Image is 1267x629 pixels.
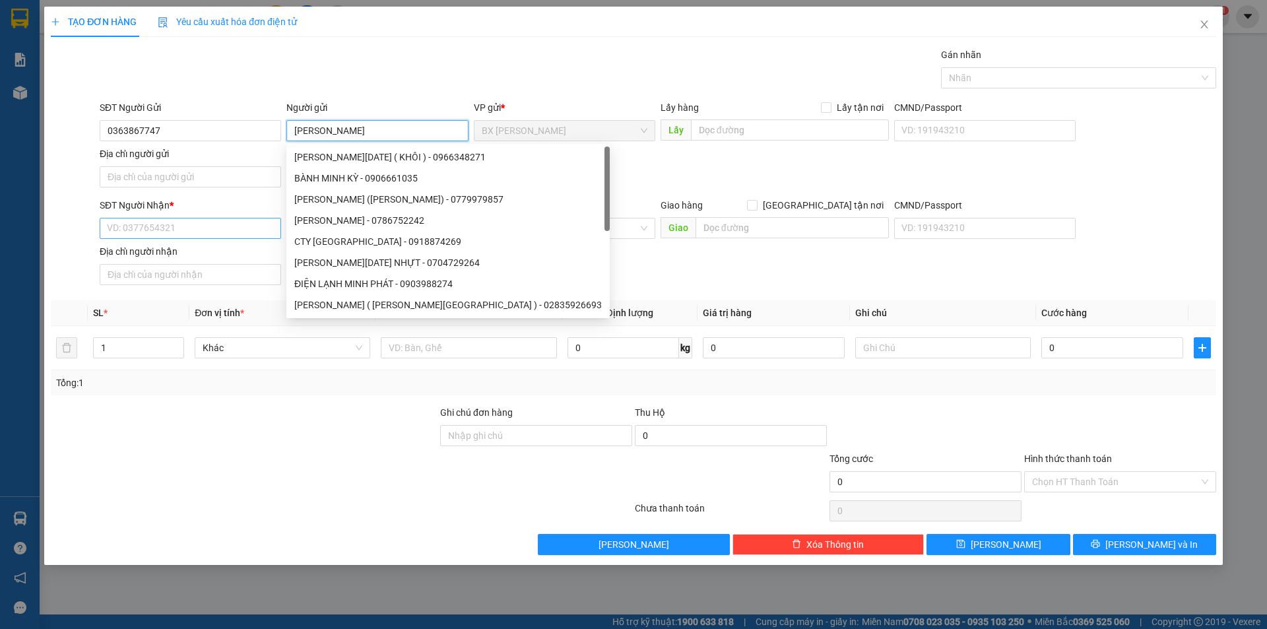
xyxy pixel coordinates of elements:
div: ANH MINH - 0786752242 [286,210,610,231]
span: Lấy tận nơi [831,100,889,115]
div: BÀNH MINH KỲ - 0906661035 [294,171,602,185]
div: Chưa thanh toán [633,501,828,524]
button: delete [56,337,77,358]
span: Định lượng [606,308,653,318]
input: Dọc đường [696,217,889,238]
div: [PERSON_NAME] ([PERSON_NAME]) - 0779979857 [294,192,602,207]
span: close [1199,19,1210,30]
button: printer[PERSON_NAME] và In [1073,534,1216,555]
span: Xóa Thông tin [806,537,864,552]
input: Địa chỉ của người gửi [100,166,281,187]
span: Giao hàng [661,200,703,211]
label: Hình thức thanh toán [1024,453,1112,464]
div: BX [PERSON_NAME] [11,11,203,27]
img: icon [158,17,168,28]
span: TẠO ĐƠN HÀNG [51,17,137,27]
span: Cước hàng [1041,308,1087,318]
div: Tổng: 1 [56,376,489,390]
span: plus [1194,343,1210,353]
div: SĐT Người Gửi [100,100,281,115]
div: TÂM ANH MINH ( TRẦN NHẬT MINH ) - 02835926693 [286,294,610,315]
input: Dọc đường [691,119,889,141]
div: SĐT Người Nhận [100,198,281,213]
input: VD: Bàn, Ghế [381,337,556,358]
div: PHAN THANH MINH NHỰT - 0704729264 [286,252,610,273]
span: [PERSON_NAME] [971,537,1041,552]
span: [GEOGRAPHIC_DATA] tận nơi [758,198,889,213]
div: 0908964878 [11,43,203,61]
input: Ghi chú đơn hàng [440,425,632,446]
span: CTY MAY NHƯ [GEOGRAPHIC_DATA] [11,61,203,108]
span: Tổng cước [829,453,873,464]
span: Đơn vị tính [195,308,244,318]
div: Người gửi [286,100,468,115]
span: Lấy [661,119,691,141]
div: CMND/Passport [894,100,1076,115]
input: 0 [703,337,845,358]
button: save[PERSON_NAME] [926,534,1070,555]
div: VP gửi [474,100,655,115]
span: Gửi: [11,13,32,26]
span: [PERSON_NAME] [599,537,669,552]
span: [PERSON_NAME] và In [1105,537,1198,552]
div: BÙI GIA HUY (TÂM ANH MINH) - 0779979857 [286,189,610,210]
div: BÀNH MINH KỲ - 0906661035 [286,168,610,189]
div: ĐIỆN LẠNH MINH PHÁT - 0903988274 [294,277,602,291]
div: [PERSON_NAME][DATE] NHỰT - 0704729264 [294,255,602,270]
div: CTY [GEOGRAPHIC_DATA] - 0918874269 [294,234,602,249]
span: delete [792,539,801,550]
button: [PERSON_NAME] [538,534,730,555]
div: NGUYỄN THANH MINH NHUNG ( KHÔI ) - 0966348271 [286,147,610,168]
span: save [956,539,965,550]
button: deleteXóa Thông tin [732,534,925,555]
span: Khác [203,338,362,358]
span: Lấy hàng [661,102,699,113]
label: Gán nhãn [941,50,981,60]
span: Thu Hộ [635,407,665,418]
input: Ghi Chú [855,337,1031,358]
div: CÔ [PERSON_NAME] [11,27,203,43]
span: SL [93,308,104,318]
span: kg [679,337,692,358]
span: DĐ: [11,69,30,83]
span: Yêu cầu xuất hóa đơn điện tử [158,17,297,27]
div: [PERSON_NAME] ( [PERSON_NAME][GEOGRAPHIC_DATA] ) - 02835926693 [294,298,602,312]
div: ĐIỆN LẠNH MINH PHÁT - 0903988274 [286,273,610,294]
input: Địa chỉ của người nhận [100,264,281,285]
button: plus [1194,337,1211,358]
span: Giao [661,217,696,238]
div: CTY ANH MINH CHÂU - 0918874269 [286,231,610,252]
span: Giá trị hàng [703,308,752,318]
span: BX Cao Lãnh [482,121,647,141]
div: [PERSON_NAME] - 0786752242 [294,213,602,228]
label: Ghi chú đơn hàng [440,407,513,418]
span: printer [1091,539,1100,550]
div: Địa chỉ người nhận [100,244,281,259]
div: CMND/Passport [894,198,1076,213]
div: Địa chỉ người gửi [100,147,281,161]
div: [PERSON_NAME][DATE] ( KHÔI ) - 0966348271 [294,150,602,164]
span: plus [51,17,60,26]
th: Ghi chú [850,300,1036,326]
button: Close [1186,7,1223,44]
